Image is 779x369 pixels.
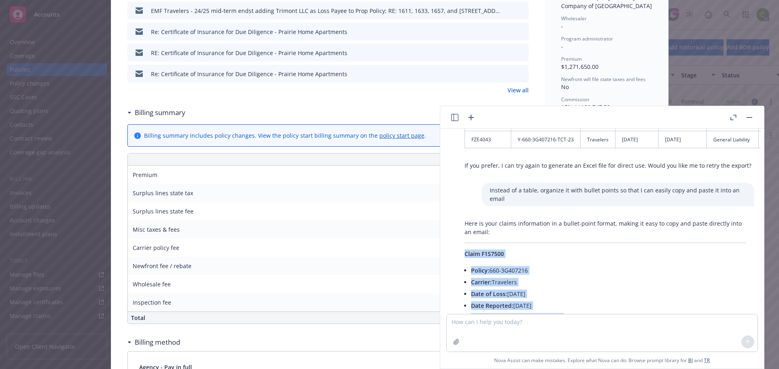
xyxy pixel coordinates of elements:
td: FZE4043 [465,131,511,148]
li: General Liability [471,311,746,323]
li: [DATE] [471,288,746,300]
a: TR [704,357,710,364]
li: Travelers [471,276,746,288]
div: Billing summary [127,107,185,118]
span: Wholesaler [561,15,587,22]
div: Re: Certificate of Insurance for Due Diligence - Prairie Home Apartments [151,28,347,36]
td: [DATE] [615,131,658,148]
span: Newfront will file state taxes and fees [561,76,646,83]
div: RE: Certificate of Insurance for Due Diligence - Prairie Home Apartments [151,49,347,57]
span: No [561,83,569,91]
li: [DATE] [471,300,746,311]
span: Commission [561,96,589,103]
td: [DATE] [658,131,707,148]
span: Premium [561,55,582,62]
span: 15% / $190,747.50 [561,103,610,111]
button: download file [505,28,512,36]
p: Here is your claims information in a bullet-point format, making it easy to copy and paste direct... [465,219,746,236]
span: Premium [133,171,157,179]
a: View all [508,86,529,94]
button: preview file [518,6,525,15]
span: Inspection fee [133,299,171,306]
div: Billing method [127,337,180,348]
span: Surplus lines state tax [133,189,193,197]
span: Total [131,314,145,322]
span: Policy: [471,267,489,274]
button: download file [505,49,512,57]
button: preview file [518,49,525,57]
span: Date of Loss: [471,290,507,298]
button: preview file [518,28,525,36]
p: Instead of a table, organize it with bullet points so that I can easily copy and paste it into an... [490,186,746,203]
span: Program administrator [561,35,613,42]
a: policy start page [379,132,424,139]
button: preview file [518,70,525,78]
div: EMF Travelers - 24/25 mid-term endst adding Trimont LLC as Loss Payee to Prop Policy; RE: 1611, 1... [151,6,502,15]
div: Billing summary includes policy changes. View the policy start billing summary on the . [144,131,426,140]
span: Carrier: [471,278,492,286]
span: Surplus lines state fee [133,207,194,215]
td: Y-660-3G407216-TCT-23 [511,131,581,148]
span: - [561,22,563,30]
span: Misc taxes & fees [133,226,180,233]
a: BI [688,357,693,364]
button: download file [505,70,512,78]
span: - [561,43,563,50]
td: Travelers [581,131,615,148]
button: download file [505,6,512,15]
span: Carrier policy fee [133,244,179,252]
div: Re: Certificate of Insurance for Due Diligence - Prairie Home Apartments [151,70,347,78]
h3: Billing method [135,337,180,348]
span: Date Reported: [471,302,513,309]
span: Wholesale fee [133,280,171,288]
h3: Billing summary [135,107,185,118]
td: General Liability [706,131,758,148]
span: Line of Business: [471,314,518,321]
span: Newfront fee / rebate [133,262,192,270]
li: 660-3G407216 [471,264,746,276]
span: $1,271,650.00 [561,63,598,70]
span: Claim F1S7500 [465,250,504,258]
span: Nova Assist can make mistakes. Explore what Nova can do: Browse prompt library for and [494,352,710,369]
